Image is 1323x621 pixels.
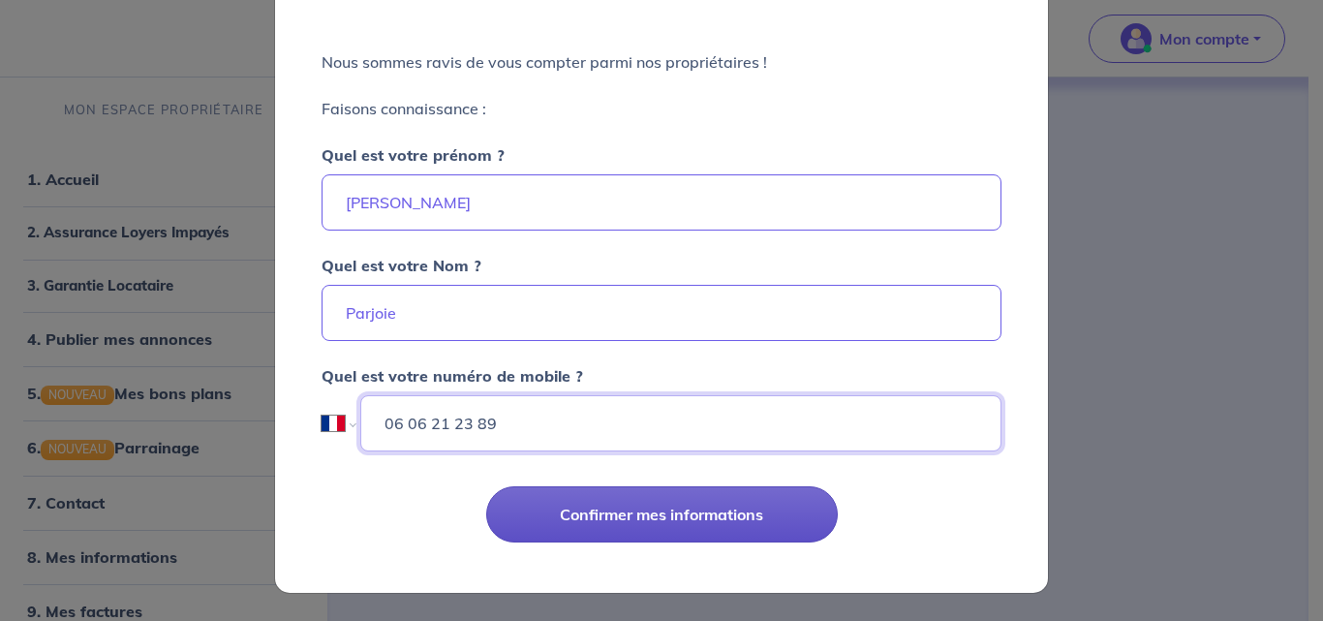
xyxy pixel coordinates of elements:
[322,285,1001,341] input: Ex : Durand
[322,174,1001,231] input: Ex : Martin
[322,366,583,386] strong: Quel est votre numéro de mobile ?
[322,256,481,275] strong: Quel est votre Nom ?
[322,145,505,165] strong: Quel est votre prénom ?
[486,486,838,543] button: Confirmer mes informations
[322,50,1001,74] p: Nous sommes ravis de vous compter parmi nos propriétaires !
[360,395,1001,451] input: Ex : 06 06 06 06 06
[322,97,1001,120] p: Faisons connaissance :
